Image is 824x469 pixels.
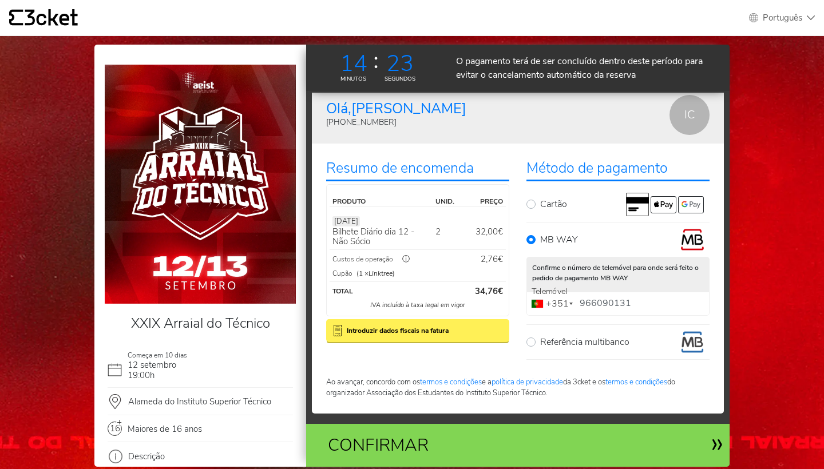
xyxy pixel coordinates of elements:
button: ⓘ [393,252,418,268]
img: apple-pay.0415eff4.svg [651,196,676,213]
span: [PHONE_NUMBER] [326,117,397,128]
span: 34,76 [475,285,498,297]
div: ⓘ [393,254,418,265]
p: € [462,253,503,266]
p: Cupão [332,268,356,279]
img: google-pay.9d0a6f4d.svg [678,196,704,213]
p: Método de pagamento [526,158,710,181]
div: 14 [330,46,377,69]
span: [PERSON_NAME] [351,99,466,118]
label: Telemóvel [529,288,570,295]
p: Preço [465,196,503,206]
span: Maiores de 16 anos [128,424,202,434]
div: 23 [377,46,423,69]
p: Confirme o número de telemóvel para onde será feito o pedido de pagamento MB WAY [526,257,710,292]
p: Custos de operação [332,254,393,264]
span: 16 [110,423,123,436]
div: SEGUNDOS [377,75,423,84]
span: Alameda do Instituto Superior Técnico [128,396,271,407]
i: Linktree [369,269,393,278]
img: multibanco.bbb34faf.png [681,331,704,353]
p: IVA incluído à taxa legal em vigor [338,301,497,311]
g: {' '} [9,10,23,26]
p: unid. [435,196,459,206]
p: Referência multibanco [540,335,629,349]
span: Começa em 10 dias [128,351,187,359]
div: +351 [532,292,576,315]
p: Olá, [326,102,466,116]
p: Resumo de encomenda [326,158,509,181]
small: (1 × ) [356,268,395,279]
img: mbway.1e3ecf15.png [681,228,704,251]
p: IC [676,100,704,130]
p: 32,00€ [462,227,503,237]
img: e49d6b16d0b2489fbe161f82f243c176.webp [105,65,296,304]
p: MB WAY [540,233,577,247]
p: € [465,285,503,298]
l: termos e condições [605,377,667,387]
p: Cartão [540,197,567,211]
p: Produto [332,196,430,206]
b: Introduzir dados fiscais na fatura [347,325,449,336]
span: Descrição [128,451,165,462]
p: O pagamento terá de ser concluído dentro deste período para evitar o cancelamento automático da r... [456,54,721,82]
span: + [116,420,122,426]
div: Portugal: +351 [527,292,576,315]
span: [DATE] [332,216,360,226]
span: 2,76 [481,253,498,265]
a: política de privacidade [492,377,563,387]
img: cc.91aeaccb.svg [626,193,649,216]
div: Confirmar [319,432,578,458]
p: Bilhete Diário dia 12 - Não Sócio [332,227,430,247]
p: 2 [433,227,462,237]
a: termos e condições [420,377,482,387]
button: Confirmar [306,424,730,467]
button: Introduzir dados fiscais na fatura [326,319,509,342]
div: MINUTOS [330,75,377,84]
h4: XXIX Arraial do Técnico [110,315,290,332]
span: 12 setembro 19:00h [128,359,176,381]
p: Total [332,286,459,296]
p: Ao avançar, concordo com os e a da 3cket e os do organizador Associação dos Estudantes do Institu... [326,377,710,399]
